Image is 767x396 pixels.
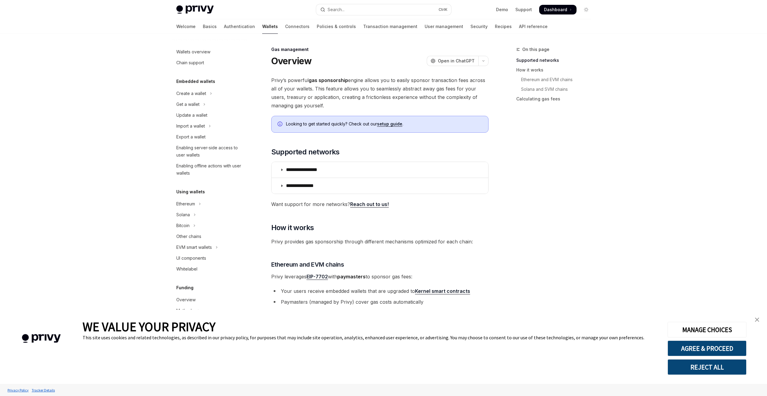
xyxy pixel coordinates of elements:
[171,305,249,316] button: Toggle Methods section
[171,209,249,220] button: Toggle Solana section
[271,298,489,306] li: Paymasters (managed by Privy) cover gas costs automatically
[176,144,245,159] div: Enabling server-side access to user wallets
[176,222,190,229] div: Bitcoin
[427,56,478,66] button: Open in ChatGPT
[176,5,214,14] img: light logo
[271,200,489,208] span: Want support for more networks?
[516,65,596,75] a: How it works
[668,341,747,356] button: AGREE & PROCEED
[176,188,205,195] h5: Using wallets
[171,142,249,160] a: Enabling server-side access to user wallets
[176,133,206,141] div: Export a wallet
[309,77,348,83] strong: gas sponsorship
[176,233,201,240] div: Other chains
[171,220,249,231] button: Toggle Bitcoin section
[9,325,74,352] img: company logo
[171,57,249,68] a: Chain support
[271,309,489,317] li: Users can transact immediately without needing to hold ETH or native tokens
[425,19,463,34] a: User management
[176,112,207,119] div: Update a wallet
[496,7,508,13] a: Demo
[271,237,489,246] span: Privy provides gas sponsorship through different mechanisms optimized for each chain:
[171,198,249,209] button: Toggle Ethereum section
[176,90,206,97] div: Create a wallet
[171,253,249,264] a: UI components
[350,201,389,208] a: Reach out to us!
[171,242,249,253] button: Toggle EVM smart wallets section
[224,19,255,34] a: Authentication
[337,274,366,280] strong: paymasters
[171,131,249,142] a: Export a wallet
[539,5,577,14] a: Dashboard
[415,288,470,294] a: Kernel smart contracts
[278,122,284,128] svg: Info
[171,264,249,274] a: Whitelabel
[515,7,532,13] a: Support
[316,4,451,15] button: Open search
[83,334,659,341] div: This site uses cookies and related technologies, as described in our privacy policy, for purposes...
[171,121,249,131] button: Toggle Import a wallet section
[271,46,489,52] div: Gas management
[83,319,215,334] span: WE VALUE YOUR PRIVACY
[176,211,190,218] div: Solana
[271,76,489,110] span: Privy’s powerful engine allows you to easily sponsor transaction fees across all of your wallets....
[176,244,212,251] div: EVM smart wallets
[522,46,549,53] span: On this page
[176,296,196,303] div: Overview
[176,284,193,291] h5: Funding
[516,84,596,94] a: Solana and SVM chains
[6,385,30,395] a: Privacy Policy
[176,78,215,85] h5: Embedded wallets
[495,19,512,34] a: Recipes
[271,223,314,233] span: How it works
[271,287,489,295] li: Your users receive embedded wallets that are upgraded to
[203,19,217,34] a: Basics
[438,58,475,64] span: Open in ChatGPT
[171,294,249,305] a: Overview
[171,160,249,179] a: Enabling offline actions with user wallets
[30,385,56,395] a: Tracker Details
[176,101,200,108] div: Get a wallet
[271,147,340,157] span: Supported networks
[262,19,278,34] a: Wallets
[439,7,448,12] span: Ctrl K
[171,46,249,57] a: Wallets overview
[516,55,596,65] a: Supported networks
[581,5,591,14] button: Toggle dark mode
[171,88,249,99] button: Toggle Create a wallet section
[470,19,488,34] a: Security
[544,7,567,13] span: Dashboard
[751,314,763,326] a: close banner
[271,272,489,281] span: Privy leverages with to sponsor gas fees:
[176,265,197,273] div: Whitelabel
[176,162,245,177] div: Enabling offline actions with user wallets
[171,231,249,242] a: Other chains
[668,359,747,375] button: REJECT ALL
[286,121,482,127] span: Looking to get started quickly? Check out our .
[317,19,356,34] a: Policies & controls
[176,122,205,130] div: Import a wallet
[171,99,249,110] button: Toggle Get a wallet section
[176,59,204,66] div: Chain support
[176,19,196,34] a: Welcome
[363,19,417,34] a: Transaction management
[519,19,548,34] a: API reference
[328,6,344,13] div: Search...
[755,318,759,322] img: close banner
[176,255,206,262] div: UI components
[516,94,596,104] a: Calculating gas fees
[516,75,596,84] a: Ethereum and EVM chains
[171,110,249,121] a: Update a wallet
[377,121,402,127] a: setup guide
[176,307,194,314] div: Methods
[668,322,747,337] button: MANAGE CHOICES
[285,19,310,34] a: Connectors
[176,200,195,208] div: Ethereum
[306,274,328,280] a: EIP-7702
[271,55,312,66] h1: Overview
[176,48,210,55] div: Wallets overview
[271,260,344,269] span: Ethereum and EVM chains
